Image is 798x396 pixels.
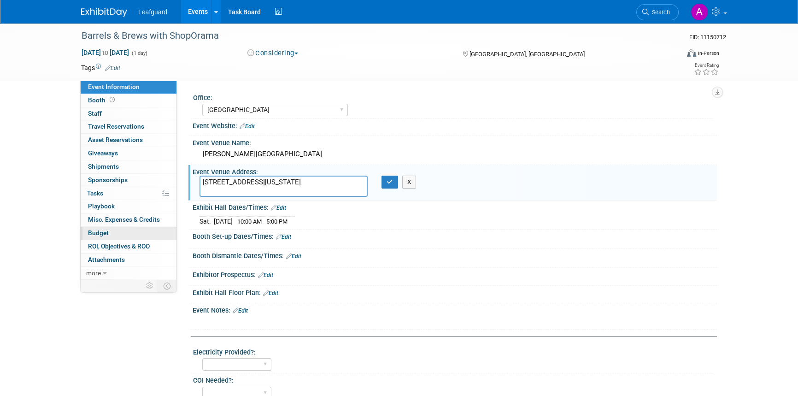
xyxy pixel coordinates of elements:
[88,256,125,263] span: Attachments
[81,63,120,72] td: Tags
[193,119,717,131] div: Event Website:
[81,227,176,240] a: Budget
[81,187,176,200] a: Tasks
[88,136,143,143] span: Asset Reservations
[271,205,286,211] a: Edit
[131,50,147,56] span: (1 day)
[687,49,696,57] img: Format-Inperson.png
[81,81,176,94] a: Event Information
[636,4,679,20] a: Search
[214,216,233,226] td: [DATE]
[88,163,119,170] span: Shipments
[286,253,301,260] a: Edit
[81,254,176,266] a: Attachments
[193,136,717,148] div: Event Venue Name:
[649,9,670,16] span: Search
[81,240,176,253] a: ROI, Objectives & ROO
[402,176,417,189] button: X
[88,149,118,157] span: Giveaways
[88,229,109,236] span: Budget
[698,50,719,57] div: In-Person
[691,3,708,21] img: Arlene Duncan
[469,51,584,58] span: [GEOGRAPHIC_DATA], [GEOGRAPHIC_DATA]
[88,123,144,130] span: Travel Reservations
[81,120,176,133] a: Travel Reservations
[81,107,176,120] a: Staff
[81,147,176,160] a: Giveaways
[142,280,158,292] td: Personalize Event Tab Strip
[86,269,101,277] span: more
[81,8,127,17] img: ExhibitDay
[108,96,117,103] span: Booth not reserved yet
[694,63,719,68] div: Event Rating
[199,147,710,161] div: [PERSON_NAME][GEOGRAPHIC_DATA]
[193,201,717,213] div: Exhibit Hall Dates/Times:
[81,48,129,57] span: [DATE] [DATE]
[81,134,176,147] a: Asset Reservations
[78,28,665,44] div: Barrels & Brews with ShopOrama
[233,307,248,314] a: Edit
[88,83,140,90] span: Event Information
[193,286,717,298] div: Exhibit Hall Floor Plan:
[689,34,726,41] span: Event ID: 11150712
[138,8,167,16] span: Leafguard
[244,48,302,58] button: Considering
[88,242,150,250] span: ROI, Objectives & ROO
[193,303,717,315] div: Event Notes:
[105,65,120,71] a: Edit
[193,373,713,385] div: COI Needed?:
[81,160,176,173] a: Shipments
[81,94,176,107] a: Booth
[193,230,717,242] div: Booth Set-up Dates/Times:
[193,91,713,102] div: Office:
[193,345,713,357] div: Electricity Provided?:
[624,48,719,62] div: Event Format
[88,96,117,104] span: Booth
[258,272,273,278] a: Edit
[158,280,177,292] td: Toggle Event Tabs
[199,216,214,226] td: Sat.
[193,268,717,280] div: Exhibitor Prospectus:
[81,267,176,280] a: more
[193,249,717,261] div: Booth Dismantle Dates/Times:
[88,176,128,183] span: Sponsorships
[240,123,255,130] a: Edit
[276,234,291,240] a: Edit
[88,110,102,117] span: Staff
[81,200,176,213] a: Playbook
[88,216,160,223] span: Misc. Expenses & Credits
[88,202,115,210] span: Playbook
[237,218,288,225] span: 10:00 AM - 5:00 PM
[193,165,717,177] div: Event Venue Address:
[81,213,176,226] a: Misc. Expenses & Credits
[101,49,110,56] span: to
[263,290,278,296] a: Edit
[87,189,103,197] span: Tasks
[81,174,176,187] a: Sponsorships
